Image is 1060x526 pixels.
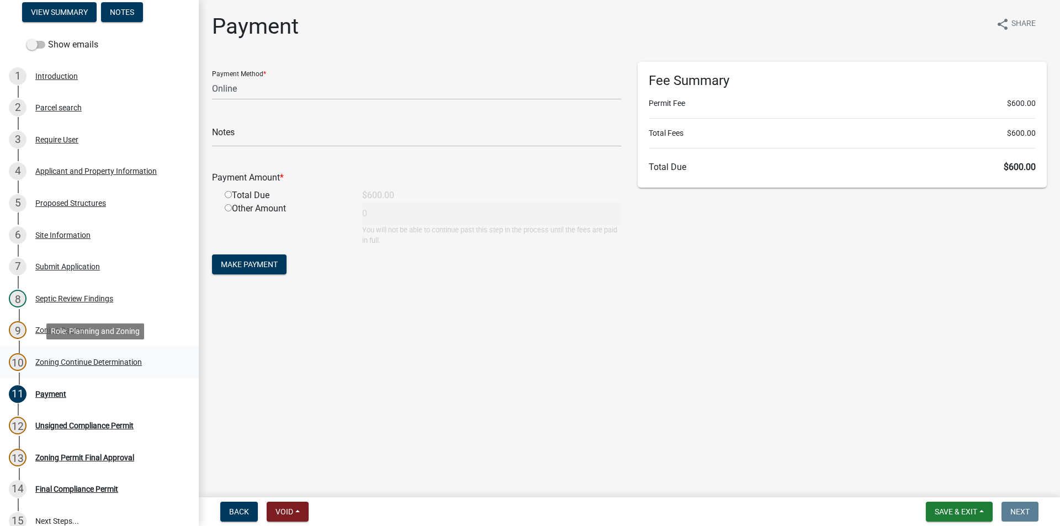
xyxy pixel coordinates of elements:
div: 6 [9,226,26,244]
wm-modal-confirm: Summary [22,8,97,17]
div: Payment [35,390,66,398]
span: $600.00 [1007,127,1036,139]
h1: Payment [212,13,299,40]
span: Make Payment [221,260,278,269]
span: Share [1011,18,1036,31]
wm-modal-confirm: Notes [101,8,143,17]
label: Show emails [26,38,98,51]
div: Total Due [216,189,354,202]
div: 14 [9,480,26,498]
span: Next [1010,507,1030,516]
div: Site Information [35,231,91,239]
button: Save & Exit [926,502,993,522]
li: Permit Fee [649,98,1036,109]
div: Require User [35,136,78,144]
div: Submit Application [35,263,100,270]
div: Payment Amount [204,171,629,184]
button: Back [220,502,258,522]
div: 3 [9,131,26,148]
div: 1 [9,67,26,85]
div: 11 [9,385,26,403]
div: Zoning Permit Final Approval [35,454,134,461]
div: Role: Planning and Zoning [46,323,144,339]
button: Next [1001,502,1038,522]
div: Parcel search [35,104,82,111]
div: 7 [9,258,26,275]
button: Notes [101,2,143,22]
div: 13 [9,449,26,466]
div: 8 [9,290,26,307]
div: Unsigned Compliance Permit [35,422,134,429]
button: View Summary [22,2,97,22]
span: $600.00 [1004,162,1036,172]
button: shareShare [987,13,1045,35]
div: 9 [9,321,26,339]
div: 4 [9,162,26,180]
div: Applicant and Property Information [35,167,157,175]
div: 12 [9,417,26,434]
span: $600.00 [1007,98,1036,109]
li: Total Fees [649,127,1036,139]
div: Zoning Review [35,326,85,334]
button: Void [267,502,309,522]
h6: Fee Summary [649,73,1036,89]
div: Final Compliance Permit [35,485,118,493]
div: Other Amount [216,202,354,246]
div: Proposed Structures [35,199,106,207]
div: Septic Review Findings [35,295,113,302]
i: share [996,18,1009,31]
span: Back [229,507,249,516]
div: Introduction [35,72,78,80]
div: 10 [9,353,26,371]
h6: Total Due [649,162,1036,172]
div: Zoning Continue Determination [35,358,142,366]
span: Void [275,507,293,516]
button: Make Payment [212,254,287,274]
div: 2 [9,99,26,116]
span: Save & Exit [935,507,977,516]
div: 5 [9,194,26,212]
